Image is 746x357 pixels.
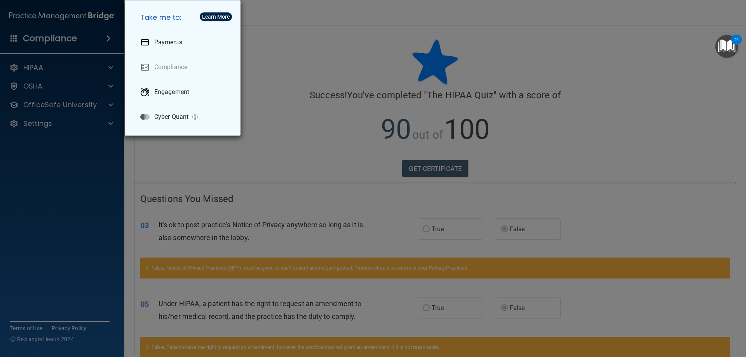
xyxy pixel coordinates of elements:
[134,7,234,28] h5: Take me to:
[134,81,234,103] a: Engagement
[154,113,188,121] p: Cyber Quant
[134,56,234,78] a: Compliance
[134,31,234,53] a: Payments
[154,88,189,96] p: Engagement
[715,35,738,58] button: Open Resource Center, 2 new notifications
[707,303,737,333] iframe: Drift Widget Chat Controller
[202,14,230,19] div: Learn More
[154,38,182,46] p: Payments
[200,12,232,21] button: Learn More
[134,106,234,128] a: Cyber Quant
[735,40,738,50] div: 2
